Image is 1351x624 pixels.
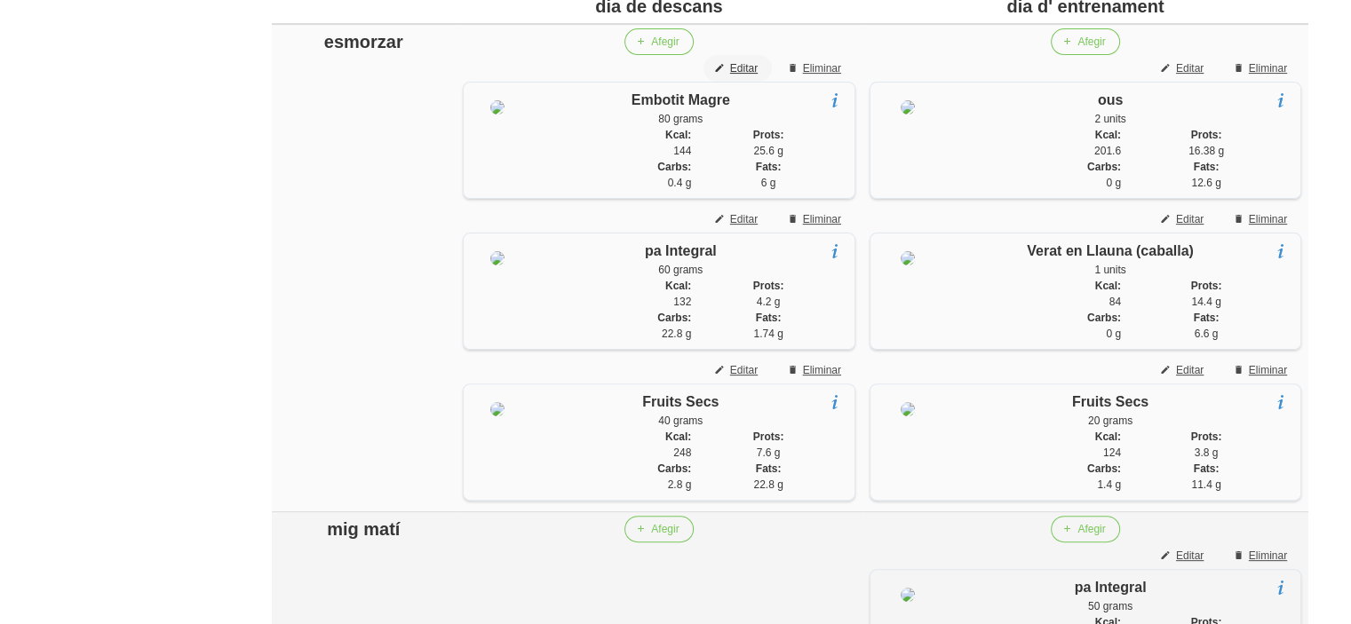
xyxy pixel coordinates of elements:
[1094,113,1125,125] span: 2 units
[642,394,719,409] span: Fruits Secs
[1095,129,1121,141] strong: Kcal:
[753,145,783,157] span: 25.6 g
[803,362,841,378] span: Eliminar
[1195,446,1219,459] span: 3.8 g
[1191,430,1222,443] strong: Prots:
[1097,478,1121,491] span: 1.4 g
[776,55,855,82] button: Eliminar
[651,34,679,50] span: Afegir
[1191,280,1222,292] strong: Prots:
[730,211,758,227] span: Editar
[1249,60,1287,76] span: Eliminar
[1191,177,1220,189] span: 12.6 g
[1188,145,1224,157] span: 16.38 g
[665,430,691,443] strong: Kcal:
[1103,446,1121,459] span: 124
[645,243,717,258] span: pa Integral
[651,521,679,537] span: Afegir
[1191,478,1220,491] span: 11.4 g
[658,113,703,125] span: 80 grams
[1249,548,1287,564] span: Eliminar
[279,28,449,55] div: esmorzar
[632,92,730,107] span: Embotit Magre
[1194,462,1220,475] strong: Fats:
[1095,280,1121,292] strong: Kcal:
[703,357,772,383] button: Editar
[1191,296,1220,308] span: 14.4 g
[490,402,505,416] img: 8ea60705-12ae-42e8-83e1-4ba62b1261d5%2Ffoods%2F63453-fruits-secs-jpg.jpg
[1075,580,1147,595] span: pa Integral
[1176,60,1204,76] span: Editar
[1087,161,1121,173] strong: Carbs:
[1249,211,1287,227] span: Eliminar
[1149,55,1218,82] button: Editar
[1094,145,1121,157] span: 201.6
[803,60,841,76] span: Eliminar
[1222,542,1301,569] button: Eliminar
[668,177,692,189] span: 0.4 g
[703,206,772,233] button: Editar
[490,100,505,115] img: 8ea60705-12ae-42e8-83e1-4ba62b1261d5%2Ffoods%2F11072-pernil-i-llom-jpg.jpg
[1109,296,1121,308] span: 84
[1176,362,1204,378] span: Editar
[279,516,449,542] div: mig matí
[753,129,784,141] strong: Prots:
[753,328,783,340] span: 1.74 g
[1249,362,1287,378] span: Eliminar
[803,211,841,227] span: Eliminar
[1027,243,1194,258] span: Verat en Llauna (caballa)
[1095,430,1121,443] strong: Kcal:
[624,516,693,542] button: Afegir
[662,328,691,340] span: 22.8 g
[490,251,505,265] img: 8ea60705-12ae-42e8-83e1-4ba62b1261d5%2Ffoods%2F52975-pan-integral-jpg.jpg
[1087,462,1121,475] strong: Carbs:
[658,264,703,276] span: 60 grams
[1087,312,1121,324] strong: Carbs:
[1149,542,1218,569] button: Editar
[1106,328,1121,340] span: 0 g
[1195,328,1219,340] span: 6.6 g
[665,280,691,292] strong: Kcal:
[1194,161,1220,173] strong: Fats:
[673,446,691,459] span: 248
[624,28,693,55] button: Afegir
[757,296,781,308] span: 4.2 g
[668,478,692,491] span: 2.8 g
[657,161,691,173] strong: Carbs:
[1088,415,1132,427] span: 20 grams
[673,296,691,308] span: 132
[1106,177,1121,189] span: 0 g
[1072,394,1148,409] span: Fruits Secs
[1149,357,1218,383] button: Editar
[901,100,915,115] img: 8ea60705-12ae-42e8-83e1-4ba62b1261d5%2Ffoods%2F97164-ous-jpg.jpg
[1088,600,1132,612] span: 50 grams
[657,312,691,324] strong: Carbs:
[1098,92,1123,107] span: ous
[753,478,783,491] span: 22.8 g
[756,462,782,475] strong: Fats:
[1077,34,1105,50] span: Afegir
[901,251,915,265] img: 8ea60705-12ae-42e8-83e1-4ba62b1261d5%2Ffoods%2F58016-caballa-transparente-png.png
[1077,521,1105,537] span: Afegir
[657,462,691,475] strong: Carbs:
[756,312,782,324] strong: Fats:
[1094,264,1125,276] span: 1 units
[757,446,781,459] span: 7.6 g
[1176,548,1204,564] span: Editar
[776,357,855,383] button: Eliminar
[1222,357,1301,383] button: Eliminar
[1051,28,1119,55] button: Afegir
[901,588,915,602] img: 8ea60705-12ae-42e8-83e1-4ba62b1261d5%2Ffoods%2F52975-pan-integral-jpg.jpg
[658,415,703,427] span: 40 grams
[730,362,758,378] span: Editar
[665,129,691,141] strong: Kcal:
[1176,211,1204,227] span: Editar
[901,402,915,416] img: 8ea60705-12ae-42e8-83e1-4ba62b1261d5%2Ffoods%2F63453-fruits-secs-jpg.jpg
[761,177,776,189] span: 6 g
[1222,55,1301,82] button: Eliminar
[776,206,855,233] button: Eliminar
[1194,312,1220,324] strong: Fats:
[1222,206,1301,233] button: Eliminar
[703,55,772,82] button: Editar
[753,430,784,443] strong: Prots:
